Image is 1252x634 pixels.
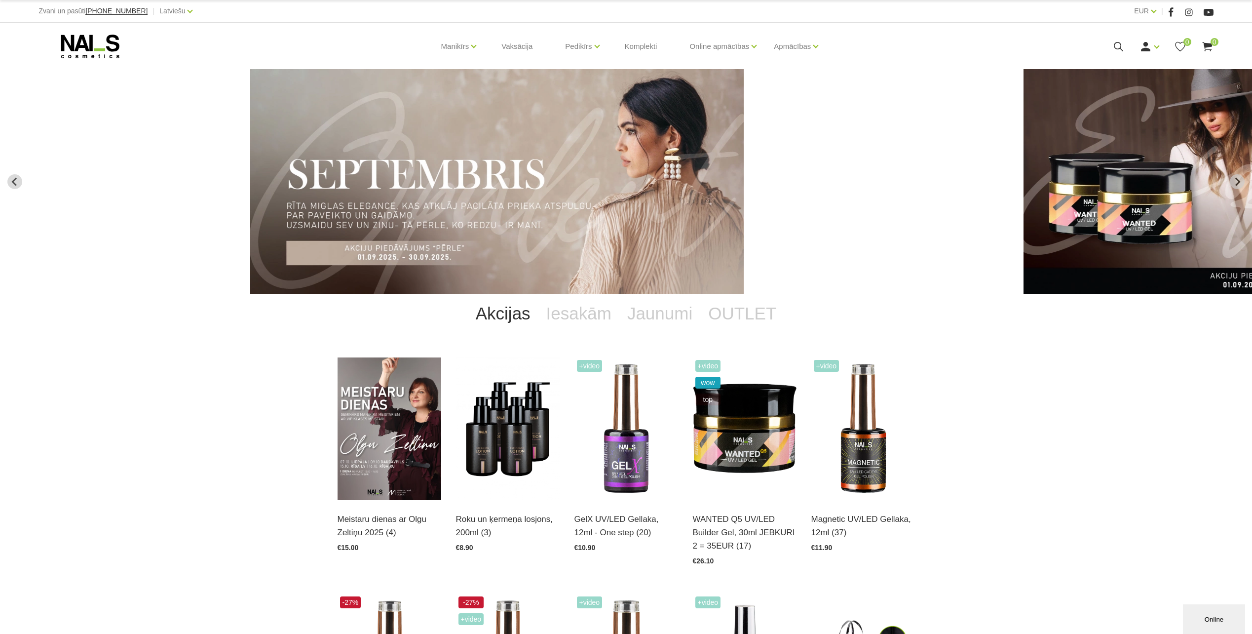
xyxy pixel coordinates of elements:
span: 0 [1211,38,1218,46]
div: Zvani un pasūti [38,5,148,17]
img: Gels WANTED NAILS cosmetics tehniķu komanda ir radījusi gelu, kas ilgi jau ir katra meistara mekl... [693,357,797,500]
li: 3 of 13 [250,69,1001,294]
a: Komplekti [617,23,665,70]
span: +Video [577,360,603,372]
a: 0 [1201,40,1214,53]
a: Apmācības [774,27,811,66]
iframe: chat widget [1183,602,1247,634]
a: Iesakām [538,294,619,333]
span: €8.90 [456,544,473,552]
span: €15.00 [338,544,359,552]
img: Ilgnoturīga gellaka, kas sastāv no metāla mikrodaļiņām, kuras īpaša magnēta ietekmē var pārvērst ... [811,357,915,500]
span: +Video [458,613,484,625]
a: Vaksācija [493,23,540,70]
a: Latviešu [159,5,185,17]
img: Trīs vienā - bāze, tonis, tops (trausliem nagiem vēlams papildus lietot bāzi). Ilgnoturīga un int... [574,357,678,500]
a: OUTLET [700,294,784,333]
a: [PHONE_NUMBER] [85,7,148,15]
a: 0 [1174,40,1186,53]
span: +Video [695,596,721,608]
span: €11.90 [811,544,833,552]
button: Previous slide [7,174,22,189]
span: €26.10 [693,557,714,565]
span: +Video [695,360,721,372]
span: 0 [1183,38,1191,46]
span: -27% [340,596,361,608]
button: Next slide [1230,174,1245,189]
a: WANTED Q5 UV/LED Builder Gel, 30ml JEBKURI 2 = 35EUR (17) [693,513,797,553]
span: | [152,5,154,17]
a: Pedikīrs [565,27,592,66]
a: Magnetic UV/LED Gellaka, 12ml (37) [811,513,915,539]
span: wow [695,377,721,389]
a: GelX UV/LED Gellaka, 12ml - One step (20) [574,513,678,539]
a: Meistaru dienas ar Olgu Zeltiņu 2025 (4) [338,513,441,539]
span: | [1161,5,1163,17]
span: +Video [814,360,839,372]
a: Online apmācības [689,27,749,66]
a: Akcijas [468,294,538,333]
span: top [695,394,721,405]
a: Roku un ķermeņa losjons, 200ml (3) [456,513,560,539]
span: -27% [458,596,484,608]
a: EUR [1134,5,1149,17]
span: +Video [577,596,603,608]
a: Manikīrs [441,27,469,66]
a: Jaunumi [619,294,700,333]
span: €10.90 [574,544,596,552]
img: BAROJOŠS roku un ķermeņa LOSJONSBALI COCONUT barojošs roku un ķermeņa losjons paredzēts jebkura t... [456,357,560,500]
img: ✨ Meistaru dienas ar Olgu Zeltiņu 2025 ✨🍂 RUDENS / Seminārs manikīra meistariem 🍂📍 Liepāja – 7. o... [338,357,441,500]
